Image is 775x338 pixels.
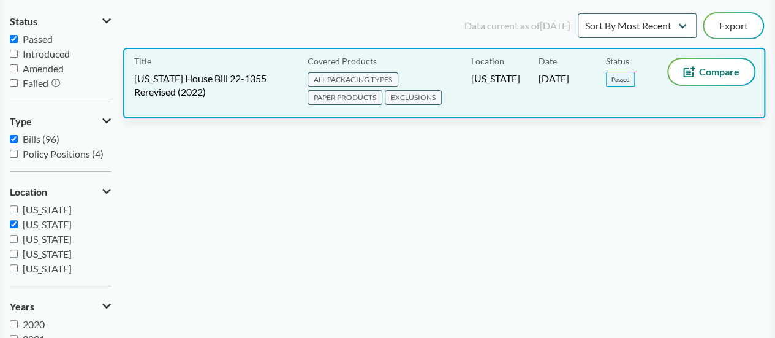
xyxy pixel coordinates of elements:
[539,55,557,67] span: Date
[134,55,151,67] span: Title
[10,296,111,317] button: Years
[10,320,18,328] input: 2020
[23,48,70,60] span: Introduced
[10,182,111,202] button: Location
[23,133,59,145] span: Bills (96)
[23,248,72,259] span: [US_STATE]
[10,186,47,198] span: Location
[704,13,763,38] button: Export
[10,35,18,43] input: Passed
[385,90,442,105] span: EXCLUSIONS
[10,79,18,87] input: Failed
[23,233,72,245] span: [US_STATE]
[471,55,504,67] span: Location
[10,235,18,243] input: [US_STATE]
[699,67,739,77] span: Compare
[23,204,72,215] span: [US_STATE]
[23,77,48,89] span: Failed
[539,72,569,85] span: [DATE]
[10,16,37,27] span: Status
[10,64,18,72] input: Amended
[23,148,104,159] span: Policy Positions (4)
[471,72,520,85] span: [US_STATE]
[23,318,45,330] span: 2020
[10,111,111,132] button: Type
[23,263,72,274] span: [US_STATE]
[10,50,18,58] input: Introduced
[23,218,72,230] span: [US_STATE]
[23,33,53,45] span: Passed
[10,116,32,127] span: Type
[606,55,629,67] span: Status
[23,63,64,74] span: Amended
[668,59,754,85] button: Compare
[10,135,18,143] input: Bills (96)
[10,250,18,258] input: [US_STATE]
[10,220,18,228] input: [US_STATE]
[464,18,570,33] div: Data current as of [DATE]
[308,90,382,105] span: PAPER PRODUCTS
[10,205,18,213] input: [US_STATE]
[308,55,377,67] span: Covered Products
[10,264,18,272] input: [US_STATE]
[606,72,635,87] span: Passed
[10,150,18,158] input: Policy Positions (4)
[10,11,111,32] button: Status
[134,72,293,99] span: [US_STATE] House Bill 22-1355 Rerevised (2022)
[308,72,398,87] span: ALL PACKAGING TYPES
[10,301,34,312] span: Years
